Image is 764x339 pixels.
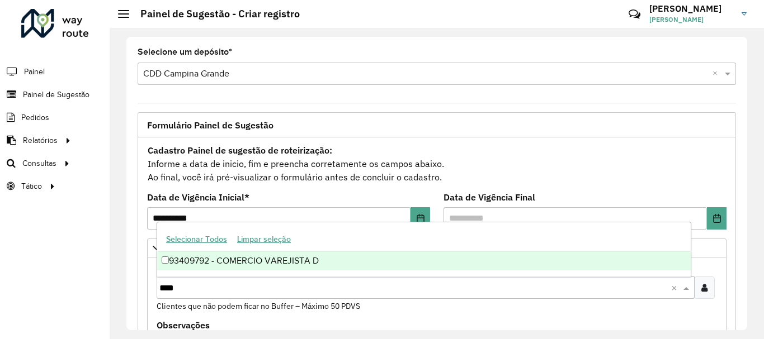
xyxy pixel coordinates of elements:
small: Clientes que não podem ficar no Buffer – Máximo 50 PDVS [157,301,360,311]
span: Relatórios [23,135,58,146]
h2: Painel de Sugestão - Criar registro [129,8,300,20]
span: Consultas [22,157,56,169]
span: Clear all [713,67,722,80]
span: Formulário Painel de Sugestão [147,121,273,130]
button: Choose Date [707,207,727,230]
button: Choose Date [411,207,430,230]
span: Clear all [671,281,681,294]
div: 93409792 - COMERCIO VAREJISTA D [157,251,691,270]
a: Contato Rápido [622,2,647,26]
label: Data de Vigência Final [444,190,535,204]
label: Selecione um depósito [138,45,232,59]
span: Pedidos [21,112,49,123]
span: Painel [24,66,45,78]
label: Observações [157,318,210,332]
label: Data de Vigência Inicial [147,190,249,204]
button: Limpar seleção [232,231,296,248]
span: Tático [21,180,42,192]
ng-dropdown-panel: Options list [157,222,691,277]
button: Selecionar Todos [161,231,232,248]
span: Painel de Sugestão [23,89,89,101]
span: [PERSON_NAME] [649,15,733,25]
div: Informe a data de inicio, fim e preencha corretamente os campos abaixo. Ao final, você irá pré-vi... [147,143,727,184]
h3: [PERSON_NAME] [649,3,733,14]
a: Priorizar Cliente - Não podem ficar no buffer [147,238,727,257]
strong: Cadastro Painel de sugestão de roteirização: [148,145,332,156]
